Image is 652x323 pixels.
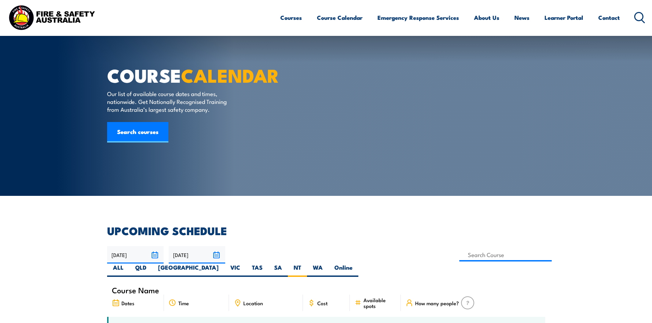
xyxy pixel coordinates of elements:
span: Cost [317,300,328,306]
h1: COURSE [107,67,276,83]
input: From date [107,246,164,264]
span: Location [243,300,263,306]
label: WA [307,264,329,277]
a: Courses [280,9,302,27]
span: Dates [122,300,135,306]
label: NT [288,264,307,277]
a: Course Calendar [317,9,362,27]
label: [GEOGRAPHIC_DATA] [152,264,225,277]
a: Learner Portal [545,9,583,27]
span: How many people? [415,300,459,306]
strong: CALENDAR [181,60,279,89]
label: TAS [246,264,268,277]
a: Contact [598,9,620,27]
span: Time [178,300,189,306]
a: Search courses [107,122,168,143]
label: SA [268,264,288,277]
label: VIC [225,264,246,277]
a: News [514,9,529,27]
span: Available spots [363,297,396,309]
a: About Us [474,9,499,27]
span: Course Name [112,287,159,293]
input: To date [169,246,225,264]
label: ALL [107,264,129,277]
a: Emergency Response Services [378,9,459,27]
input: Search Course [459,248,552,261]
label: QLD [129,264,152,277]
h2: UPCOMING SCHEDULE [107,226,545,235]
p: Our list of available course dates and times, nationwide. Get Nationally Recognised Training from... [107,90,232,113]
label: Online [329,264,358,277]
